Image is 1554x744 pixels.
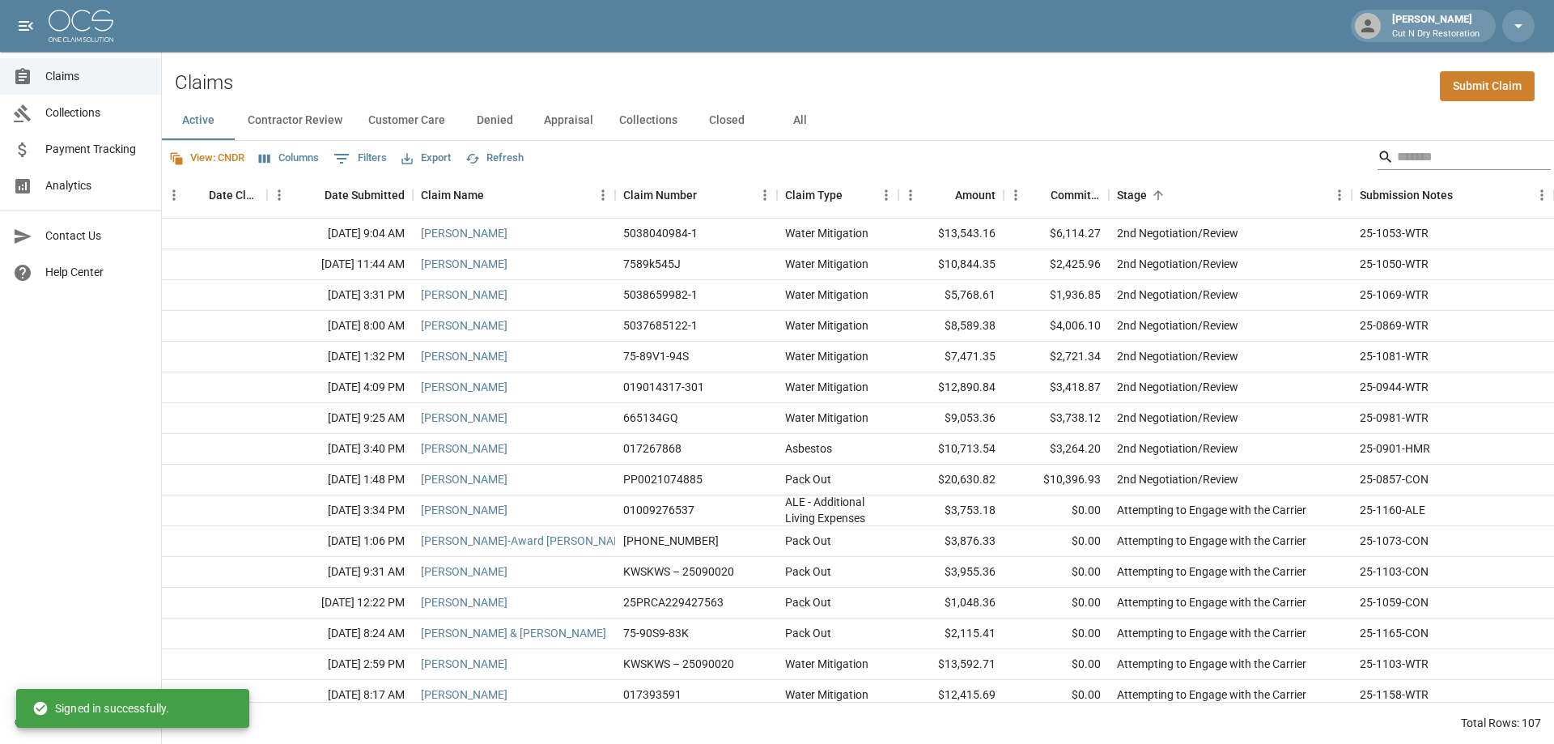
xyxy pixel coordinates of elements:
button: Refresh [461,146,528,171]
div: $0.00 [1004,495,1109,526]
a: [PERSON_NAME] [421,287,507,303]
div: [DATE] 3:34 PM [267,495,413,526]
div: [DATE] 12:22 PM [267,588,413,619]
div: Claim Number [623,172,697,218]
div: $0.00 [1004,680,1109,711]
div: Water Mitigation [785,317,868,334]
div: 25PRCA229427563 [623,594,724,610]
a: Submit Claim [1440,71,1535,101]
div: Water Mitigation [785,287,868,303]
div: 665134GQ [623,410,678,426]
button: View: CNDR [165,146,248,171]
div: 2nd Negotiation/Review [1117,348,1238,364]
div: [DATE] 11:44 AM [267,249,413,280]
div: dynamic tabs [162,101,1554,140]
div: 75-90S9-83K [623,625,689,641]
button: Menu [1327,183,1352,207]
button: Menu [267,183,291,207]
div: Committed Amount [1051,172,1101,218]
p: Cut N Dry Restoration [1392,28,1480,41]
div: $13,592.71 [898,649,1004,680]
div: $0.00 [1004,557,1109,588]
div: [DATE] 8:00 AM [267,311,413,342]
div: 25-1103-WTR [1360,656,1429,672]
a: [PERSON_NAME] [421,225,507,241]
div: Pack Out [785,563,831,580]
div: 01-009-256354 [623,533,719,549]
div: $2,721.34 [1004,342,1109,372]
div: Pack Out [785,594,831,610]
a: [PERSON_NAME] & [PERSON_NAME] [421,625,606,641]
div: 25-1069-WTR [1360,287,1429,303]
div: Water Mitigation [785,656,868,672]
button: Customer Care [355,101,458,140]
button: Contractor Review [235,101,355,140]
div: 25-0944-WTR [1360,379,1429,395]
div: [DATE] 9:31 AM [267,557,413,588]
button: Closed [690,101,763,140]
div: Water Mitigation [785,687,868,703]
img: ocs-logo-white-transparent.png [49,10,113,42]
button: Sort [302,184,325,206]
div: [DATE] 4:09 PM [267,372,413,403]
a: [PERSON_NAME] [421,317,507,334]
div: $9,053.36 [898,403,1004,434]
div: Submission Notes [1352,172,1554,218]
button: open drawer [10,10,42,42]
div: Claim Number [615,172,777,218]
div: 75-89V1-94S [623,348,689,364]
div: $3,264.20 [1004,434,1109,465]
div: 017267868 [623,440,681,457]
div: 2nd Negotiation/Review [1117,287,1238,303]
div: 5037685122-1 [623,317,698,334]
a: [PERSON_NAME] [421,440,507,457]
div: Attempting to Engage with the Carrier [1117,625,1306,641]
div: [DATE] 9:04 AM [267,219,413,249]
div: 25-0981-WTR [1360,410,1429,426]
div: 019014317-301 [623,379,704,395]
div: Date Submitted [325,172,405,218]
div: [DATE] 1:32 PM [267,342,413,372]
button: Denied [458,101,531,140]
div: Pack Out [785,533,831,549]
div: 25-1050-WTR [1360,256,1429,272]
span: Collections [45,104,148,121]
div: Attempting to Engage with the Carrier [1117,594,1306,610]
div: 7589k545J [623,256,681,272]
div: Attempting to Engage with the Carrier [1117,502,1306,518]
div: Total Rows: 107 [1461,715,1541,731]
div: Amount [898,172,1004,218]
button: Sort [1453,184,1475,206]
button: Sort [1028,184,1051,206]
a: [PERSON_NAME]-Award [PERSON_NAME] [421,533,633,549]
div: $0.00 [1004,588,1109,619]
div: Attempting to Engage with the Carrier [1117,533,1306,549]
div: 25-1073-CON [1360,533,1429,549]
div: 25-0869-WTR [1360,317,1429,334]
div: $1,048.36 [898,588,1004,619]
button: Menu [591,183,615,207]
div: 2nd Negotiation/Review [1117,317,1238,334]
div: $12,415.69 [898,680,1004,711]
div: [DATE] 3:31 PM [267,280,413,311]
div: $10,396.93 [1004,465,1109,495]
div: $3,753.18 [898,495,1004,526]
div: $12,890.84 [898,372,1004,403]
span: Analytics [45,177,148,194]
div: 25-1053-WTR [1360,225,1429,241]
div: Date Claim Settled [209,172,259,218]
button: Export [397,146,455,171]
a: [PERSON_NAME] [421,656,507,672]
div: Attempting to Engage with the Carrier [1117,656,1306,672]
div: $10,844.35 [898,249,1004,280]
div: $3,418.87 [1004,372,1109,403]
a: [PERSON_NAME] [421,502,507,518]
div: Claim Name [421,172,484,218]
button: Sort [697,184,720,206]
div: $5,768.61 [898,280,1004,311]
div: 2nd Negotiation/Review [1117,225,1238,241]
div: [DATE] 8:24 AM [267,619,413,649]
button: Menu [1530,183,1554,207]
button: Menu [898,183,923,207]
a: [PERSON_NAME] [421,379,507,395]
